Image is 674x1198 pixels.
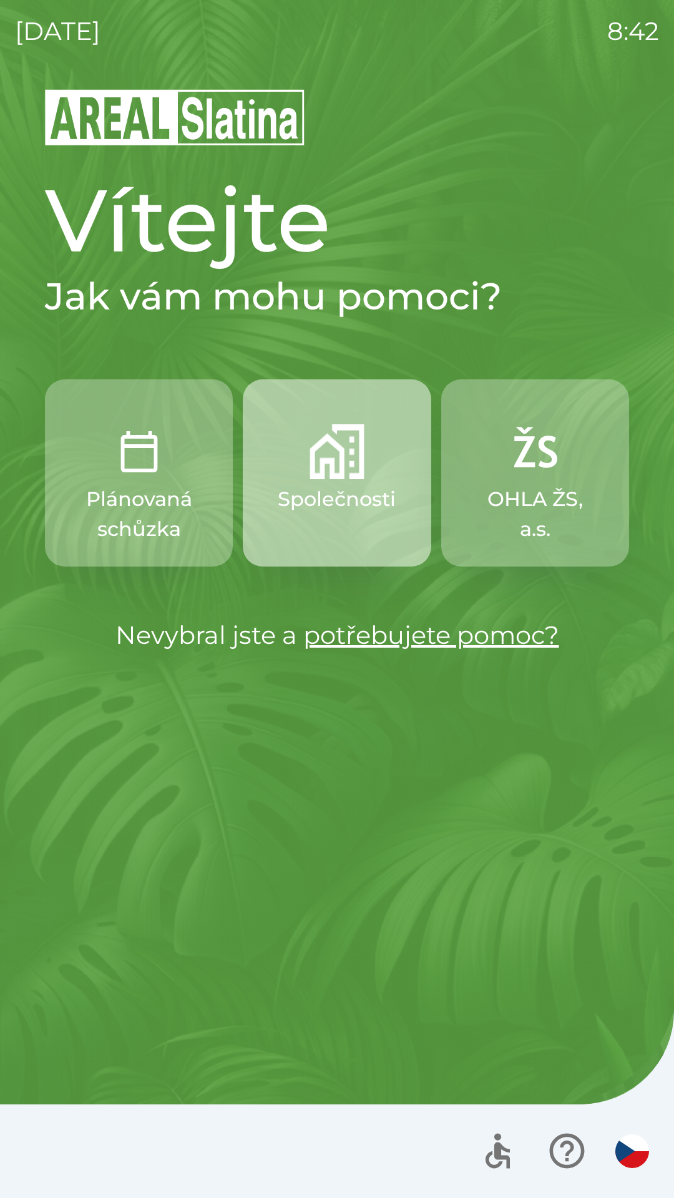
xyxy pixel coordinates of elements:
img: Logo [45,87,629,147]
p: 8:42 [607,12,659,50]
p: Nevybral jste a [45,616,629,654]
h1: Vítejte [45,167,629,273]
img: 9f72f9f4-8902-46ff-b4e6-bc4241ee3c12.png [507,424,562,479]
p: OHLA ŽS, a.s. [471,484,599,544]
h2: Jak vám mohu pomoci? [45,273,629,319]
img: cs flag [615,1134,649,1168]
button: Plánovaná schůzka [45,379,233,567]
a: potřebujete pomoc? [303,620,559,650]
p: Společnosti [278,484,396,514]
p: [DATE] [15,12,100,50]
button: OHLA ŽS, a.s. [441,379,629,567]
p: Plánovaná schůzka [75,484,203,544]
img: 0ea463ad-1074-4378-bee6-aa7a2f5b9440.png [112,424,167,479]
img: 58b4041c-2a13-40f9-aad2-b58ace873f8c.png [310,424,364,479]
button: Společnosti [243,379,431,567]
